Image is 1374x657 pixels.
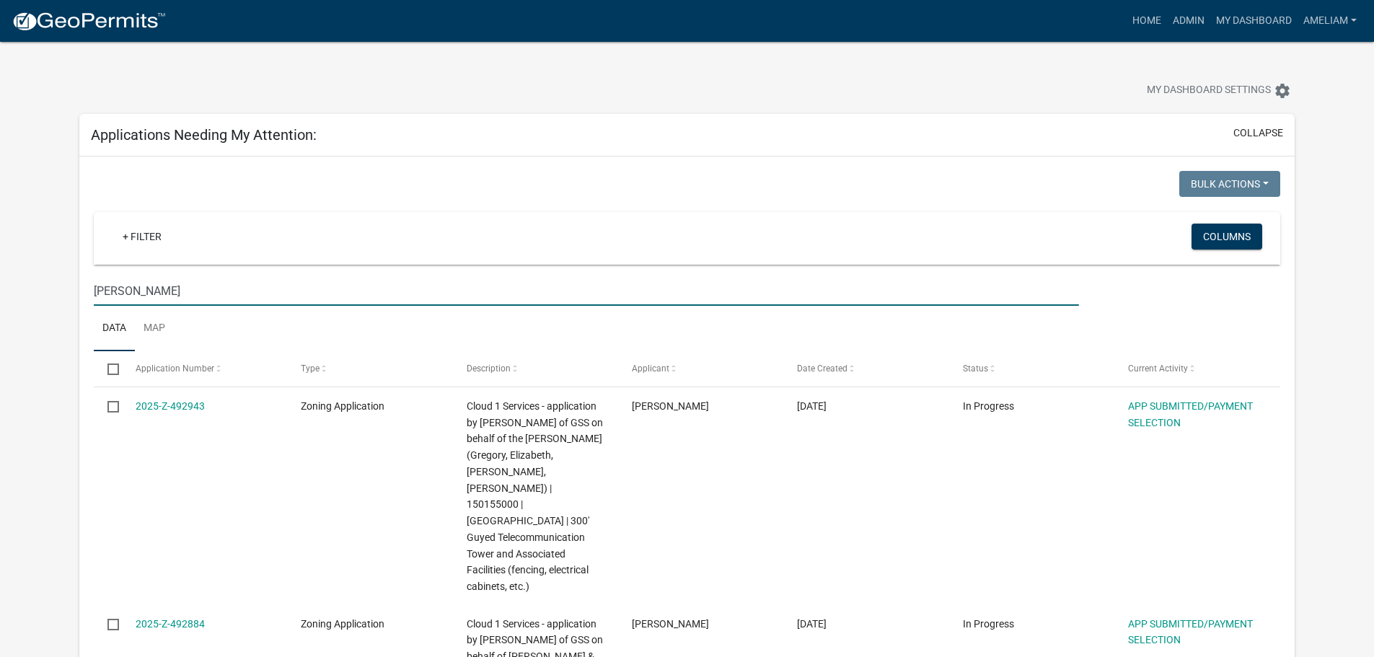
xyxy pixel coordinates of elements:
a: 2025-Z-492884 [136,618,205,630]
h5: Applications Needing My Attention: [91,126,317,144]
button: collapse [1233,125,1283,141]
span: Application Number [136,363,214,374]
a: Home [1127,7,1167,35]
button: My Dashboard Settingssettings [1135,76,1303,105]
datatable-header-cell: Applicant [618,351,783,386]
span: Zoning Application [301,618,384,630]
a: APP SUBMITTED/PAYMENT SELECTION [1128,618,1253,646]
a: AmeliaM [1298,7,1362,35]
datatable-header-cell: Current Activity [1114,351,1280,386]
datatable-header-cell: Application Number [122,351,287,386]
button: Columns [1192,224,1262,250]
datatable-header-cell: Date Created [783,351,948,386]
a: 2025-Z-492943 [136,400,205,412]
a: + Filter [111,224,173,250]
span: In Progress [963,618,1014,630]
datatable-header-cell: Type [287,351,452,386]
datatable-header-cell: Select [94,351,121,386]
span: Cloud 1 Services - application by Mike Huizenga of GSS on behalf of the Myhre's (Gregory, Elizabe... [467,400,603,592]
span: Type [301,363,320,374]
a: Map [135,306,174,352]
datatable-header-cell: Status [949,351,1114,386]
span: 10/15/2025 [797,618,827,630]
span: Applicant [632,363,669,374]
span: In Progress [963,400,1014,412]
a: Data [94,306,135,352]
span: Mike Huizenga [632,400,709,412]
span: Zoning Application [301,400,384,412]
span: My Dashboard Settings [1147,82,1271,100]
span: Status [963,363,988,374]
a: Admin [1167,7,1210,35]
input: Search for applications [94,276,1078,306]
span: Mike Huizenga [632,618,709,630]
span: Description [467,363,511,374]
i: settings [1274,82,1291,100]
datatable-header-cell: Description [452,351,617,386]
span: Current Activity [1128,363,1188,374]
span: Date Created [797,363,847,374]
a: My Dashboard [1210,7,1298,35]
span: 10/15/2025 [797,400,827,412]
button: Bulk Actions [1179,171,1280,197]
a: APP SUBMITTED/PAYMENT SELECTION [1128,400,1253,428]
